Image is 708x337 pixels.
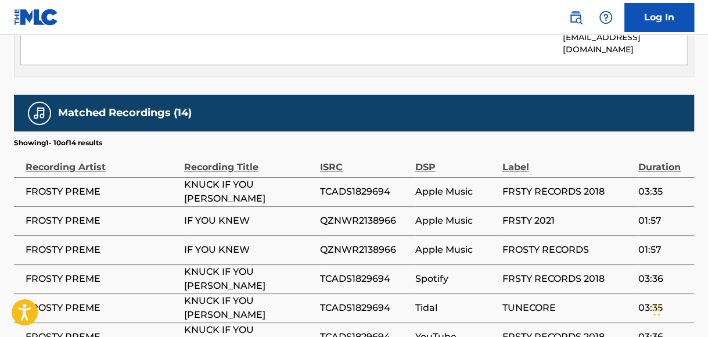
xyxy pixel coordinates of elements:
[320,148,409,174] div: ISRC
[26,301,178,315] span: FROSTY PREME
[184,178,314,206] span: KNUCK IF YOU [PERSON_NAME]
[415,243,497,257] span: Apple Music
[599,10,613,24] img: help
[26,148,178,174] div: Recording Artist
[624,3,694,32] a: Log In
[638,148,688,174] div: Duration
[26,243,178,257] span: FROSTY PREME
[14,9,59,26] img: MLC Logo
[14,138,102,148] p: Showing 1 - 10 of 14 results
[184,243,314,257] span: IF YOU KNEW
[502,243,632,257] span: FROSTY RECORDS
[320,243,409,257] span: QZNWR2138966
[26,185,178,199] span: FROSTY PREME
[502,272,632,286] span: FRSTY RECORDS 2018
[415,214,497,228] span: Apple Music
[653,293,660,328] div: Drag
[26,272,178,286] span: FROSTY PREME
[184,214,314,228] span: IF YOU KNEW
[320,301,409,315] span: TCADS1829694
[502,148,632,174] div: Label
[502,301,632,315] span: TUNECORE
[320,214,409,228] span: QZNWR2138966
[415,185,497,199] span: Apple Music
[320,185,409,199] span: TCADS1829694
[638,243,688,257] span: 01:57
[33,106,46,120] img: Matched Recordings
[26,214,178,228] span: FROSTY PREME
[184,148,314,174] div: Recording Title
[415,301,497,315] span: Tidal
[184,294,314,322] span: KNUCK IF YOU [PERSON_NAME]
[638,272,688,286] span: 03:36
[184,265,314,293] span: KNUCK IF YOU [PERSON_NAME]
[564,6,587,29] a: Public Search
[638,301,688,315] span: 03:35
[638,214,688,228] span: 01:57
[569,10,583,24] img: search
[58,106,192,120] h5: Matched Recordings (14)
[502,185,632,199] span: FRSTY RECORDS 2018
[594,6,617,29] div: Help
[650,281,708,337] iframe: Chat Widget
[638,185,688,199] span: 03:35
[415,148,497,174] div: DSP
[502,214,632,228] span: FRSTY 2021
[320,272,409,286] span: TCADS1829694
[415,272,497,286] span: Spotify
[563,31,687,56] p: [EMAIL_ADDRESS][DOMAIN_NAME]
